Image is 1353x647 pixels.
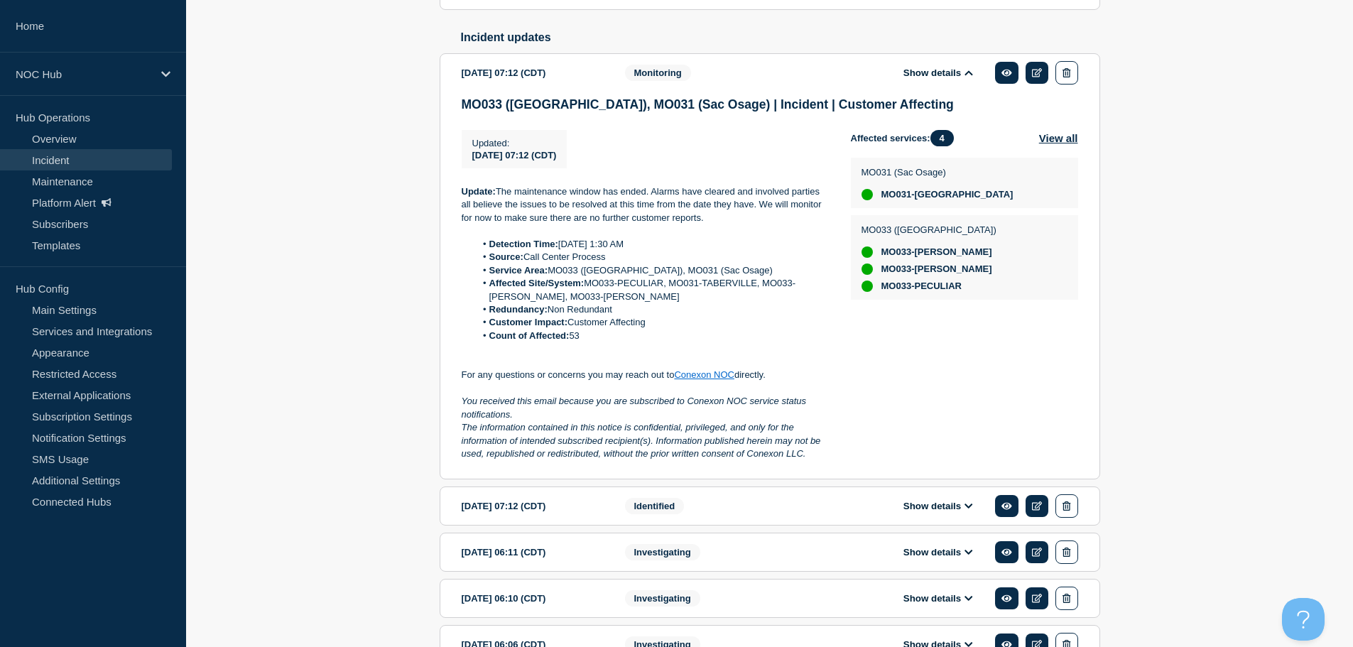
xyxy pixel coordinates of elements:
[461,31,1100,44] h2: Incident updates
[462,587,604,610] div: [DATE] 06:10 (CDT)
[489,330,570,341] strong: Count of Affected:
[462,61,604,85] div: [DATE] 07:12 (CDT)
[472,150,557,161] span: [DATE] 07:12 (CDT)
[899,592,977,604] button: Show details
[489,239,558,249] strong: Detection Time:
[862,281,873,292] div: up
[489,317,568,327] strong: Customer Impact:
[462,396,809,419] em: You received this email because you are subscribed to Conexon NOC service status notifications.
[462,494,604,518] div: [DATE] 07:12 (CDT)
[475,277,828,303] li: MO033-PECULIAR, MO031-TABERVILLE, MO033-[PERSON_NAME], MO033-[PERSON_NAME]
[625,65,691,81] span: Monitoring
[674,369,734,380] a: Conexon NOC
[475,316,828,329] li: Customer Affecting
[489,278,585,288] strong: Affected Site/System:
[1282,598,1325,641] iframe: Help Scout Beacon - Open
[462,540,604,564] div: [DATE] 06:11 (CDT)
[462,186,496,197] strong: Update:
[862,263,873,275] div: up
[475,303,828,316] li: Non Redundant
[489,251,523,262] strong: Source:
[475,238,828,251] li: [DATE] 1:30 AM
[472,138,557,148] p: Updated :
[881,246,992,258] span: MO033-[PERSON_NAME]
[462,185,828,224] p: The maintenance window has ended. Alarms have cleared and involved parties all believe the issues...
[1039,130,1078,146] button: View all
[881,189,1014,200] span: MO031-[GEOGRAPHIC_DATA]
[862,224,996,235] p: MO033 ([GEOGRAPHIC_DATA])
[489,265,548,276] strong: Service Area:
[851,130,961,146] span: Affected services:
[489,304,548,315] strong: Redundancy:
[881,263,992,275] span: MO033-[PERSON_NAME]
[475,264,828,277] li: MO033 ([GEOGRAPHIC_DATA]), MO031 (Sac Osage)
[16,68,152,80] p: NOC Hub
[475,330,828,342] li: 53
[625,498,685,514] span: Identified
[899,500,977,512] button: Show details
[625,544,700,560] span: Investigating
[625,590,700,607] span: Investigating
[862,167,1014,178] p: MO031 (Sac Osage)
[475,251,828,263] li: Call Center Process
[899,546,977,558] button: Show details
[881,281,962,292] span: MO033-PECULIAR
[462,422,823,459] em: The information contained in this notice is confidential, privileged, and only for the informatio...
[930,130,954,146] span: 4
[862,246,873,258] div: up
[462,369,828,381] p: For any questions or concerns you may reach out to directly.
[862,189,873,200] div: up
[462,97,1078,112] h3: MO033 ([GEOGRAPHIC_DATA]), MO031 (Sac Osage) | Incident | Customer Affecting
[899,67,977,79] button: Show details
